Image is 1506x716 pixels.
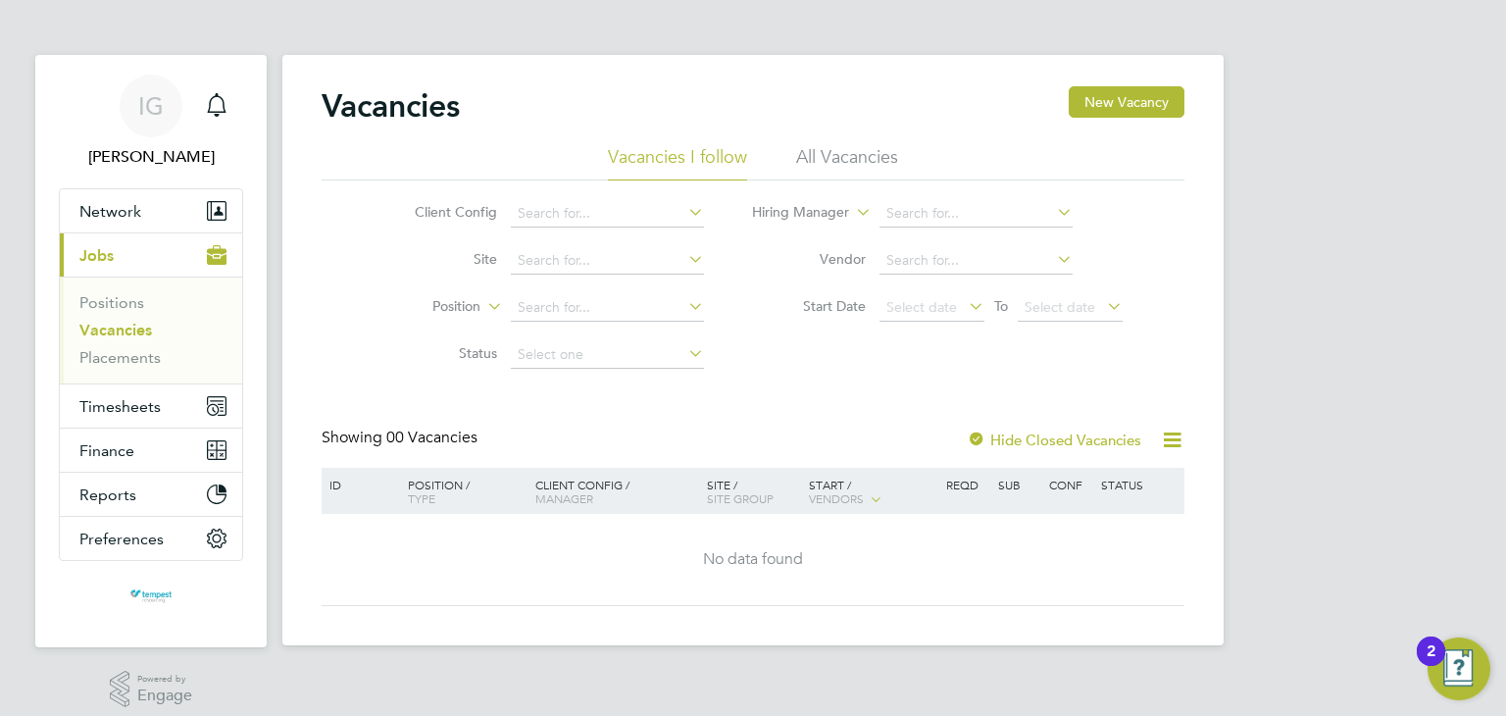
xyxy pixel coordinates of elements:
[79,321,152,339] a: Vacancies
[753,250,866,268] label: Vendor
[368,297,480,317] label: Position
[384,203,497,221] label: Client Config
[1025,298,1095,316] span: Select date
[60,233,242,277] button: Jobs
[511,294,704,322] input: Search for...
[322,86,460,126] h2: Vacancies
[137,688,192,704] span: Engage
[753,297,866,315] label: Start Date
[60,384,242,428] button: Timesheets
[535,490,593,506] span: Manager
[384,250,497,268] label: Site
[79,530,164,548] span: Preferences
[967,431,1141,449] label: Hide Closed Vacancies
[393,468,530,515] div: Position /
[138,93,164,119] span: IG
[702,468,805,515] div: Site /
[1096,468,1181,501] div: Status
[60,429,242,472] button: Finance
[60,473,242,516] button: Reports
[809,490,864,506] span: Vendors
[879,200,1073,228] input: Search for...
[59,145,243,169] span: Imre Gyori
[707,490,774,506] span: Site Group
[993,468,1044,501] div: Sub
[804,468,941,517] div: Start /
[79,202,141,221] span: Network
[79,397,161,416] span: Timesheets
[1069,86,1184,118] button: New Vacancy
[879,247,1073,275] input: Search for...
[79,348,161,367] a: Placements
[796,145,898,180] li: All Vacancies
[137,671,192,688] span: Powered by
[1428,638,1490,700] button: Open Resource Center, 2 new notifications
[1427,651,1435,677] div: 2
[35,55,267,647] nav: Main navigation
[60,277,242,384] div: Jobs
[408,490,435,506] span: Type
[79,441,134,460] span: Finance
[325,549,1181,570] div: No data found
[79,486,136,504] span: Reports
[79,293,144,312] a: Positions
[1044,468,1095,501] div: Conf
[79,246,114,265] span: Jobs
[886,298,957,316] span: Select date
[988,293,1014,319] span: To
[110,671,193,708] a: Powered byEngage
[322,428,481,448] div: Showing
[59,581,243,612] a: Go to home page
[736,203,849,223] label: Hiring Manager
[128,581,173,612] img: tempestresourcing-logo-retina.png
[511,200,704,228] input: Search for...
[59,75,243,169] a: IG[PERSON_NAME]
[384,344,497,362] label: Status
[386,428,477,447] span: 00 Vacancies
[60,517,242,560] button: Preferences
[511,247,704,275] input: Search for...
[325,468,393,501] div: ID
[941,468,992,501] div: Reqd
[608,145,747,180] li: Vacancies I follow
[60,189,242,232] button: Network
[530,468,702,515] div: Client Config /
[511,341,704,369] input: Select one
